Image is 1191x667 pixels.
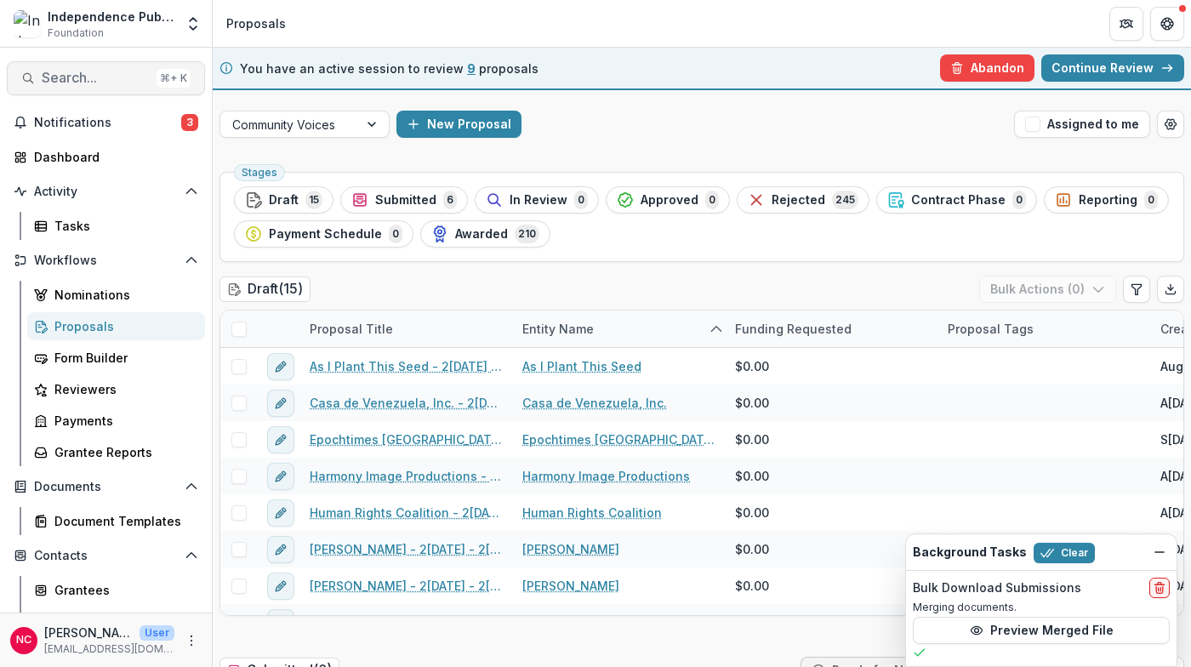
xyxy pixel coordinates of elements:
[735,357,769,375] span: $0.00
[140,625,174,641] p: User
[937,311,1150,347] div: Proposal Tags
[737,186,869,214] button: Rejected245
[267,426,294,453] button: edit
[1157,111,1184,138] button: Open table manager
[54,317,191,335] div: Proposals
[27,344,205,372] a: Form Builder
[54,512,191,530] div: Document Templates
[475,186,599,214] button: In Review0
[34,148,191,166] div: Dashboard
[709,322,723,336] svg: sorted ascending
[467,61,476,76] span: 9
[705,191,719,209] span: 0
[267,390,294,417] button: edit
[305,191,322,209] span: 15
[340,186,468,214] button: Submitted6
[512,320,604,338] div: Entity Name
[1149,578,1170,598] button: delete
[375,193,436,208] span: Submitted
[27,507,205,535] a: Document Templates
[27,438,205,466] a: Grantee Reports
[44,641,174,657] p: [EMAIL_ADDRESS][DOMAIN_NAME]
[1123,276,1150,303] button: Edit table settings
[27,281,205,309] a: Nominations
[310,504,502,522] a: Human Rights Coalition - 2[DATE] - 2[DATE] Community Voices Application
[7,542,205,569] button: Open Contacts
[269,193,299,208] span: Draft
[1012,191,1026,209] span: 0
[913,600,1170,615] p: Merging documents.
[7,143,205,171] a: Dashboard
[16,635,31,646] div: Nuala Cabral
[34,185,178,199] span: Activity
[42,70,150,86] span: Search...
[522,467,690,485] a: Harmony Image Productions
[7,109,205,136] button: Notifications3
[234,186,333,214] button: Draft15
[940,54,1034,82] button: Abandon
[1044,186,1169,214] button: Reporting0
[735,577,769,595] span: $0.00
[1144,191,1158,209] span: 0
[515,225,539,243] span: 210
[512,311,725,347] div: Entity Name
[299,311,512,347] div: Proposal Title
[455,227,508,242] span: Awarded
[7,247,205,274] button: Open Workflows
[310,467,502,485] a: Harmony Image Productions - 2[DATE] - 2[DATE] Community Voices Application
[54,217,191,235] div: Tasks
[181,114,198,131] span: 3
[522,504,662,522] a: Human Rights Coalition
[7,61,205,95] button: Search...
[34,480,178,494] span: Documents
[242,167,277,179] span: Stages
[1149,542,1170,562] button: Dismiss
[181,7,205,41] button: Open entity switcher
[310,394,502,412] a: Casa de Venezuela, Inc. - 2[DATE] - 2[DATE] Community Voices Application
[34,549,178,563] span: Contacts
[522,540,619,558] a: [PERSON_NAME]
[522,394,667,412] a: Casa de Venezuela, Inc.
[735,540,769,558] span: $0.00
[725,311,937,347] div: Funding Requested
[27,212,205,240] a: Tasks
[937,320,1044,338] div: Proposal Tags
[267,499,294,527] button: edit
[44,624,133,641] p: [PERSON_NAME]
[420,220,550,248] button: Awarded210
[240,60,539,77] p: You have an active session to review proposals
[267,353,294,380] button: edit
[34,116,181,130] span: Notifications
[735,504,769,522] span: $0.00
[7,178,205,205] button: Open Activity
[772,193,825,208] span: Rejected
[310,430,502,448] a: Epochtimes [GEOGRAPHIC_DATA] - 2[DATE] - 2[DATE] Community Voices Application
[7,473,205,500] button: Open Documents
[1109,7,1143,41] button: Partners
[574,191,588,209] span: 0
[913,617,1170,644] button: Preview Merged File
[522,357,641,375] a: As I Plant This Seed
[522,430,715,448] a: Epochtimes [GEOGRAPHIC_DATA]
[54,412,191,430] div: Payments
[267,463,294,490] button: edit
[310,540,502,558] a: [PERSON_NAME] - 2[DATE] - 2[DATE] Community Voices Application
[913,545,1027,560] h2: Background Tasks
[606,186,730,214] button: Approved0
[389,225,402,243] span: 0
[226,14,286,32] div: Proposals
[641,193,698,208] span: Approved
[1014,111,1150,138] button: Assigned to me
[913,581,1081,596] h2: Bulk Download Submissions
[735,394,769,412] span: $0.00
[979,276,1116,303] button: Bulk Actions (0)
[27,607,205,636] a: Communications
[299,320,403,338] div: Proposal Title
[735,467,769,485] span: $0.00
[735,430,769,448] span: $0.00
[181,630,202,651] button: More
[510,193,567,208] span: In Review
